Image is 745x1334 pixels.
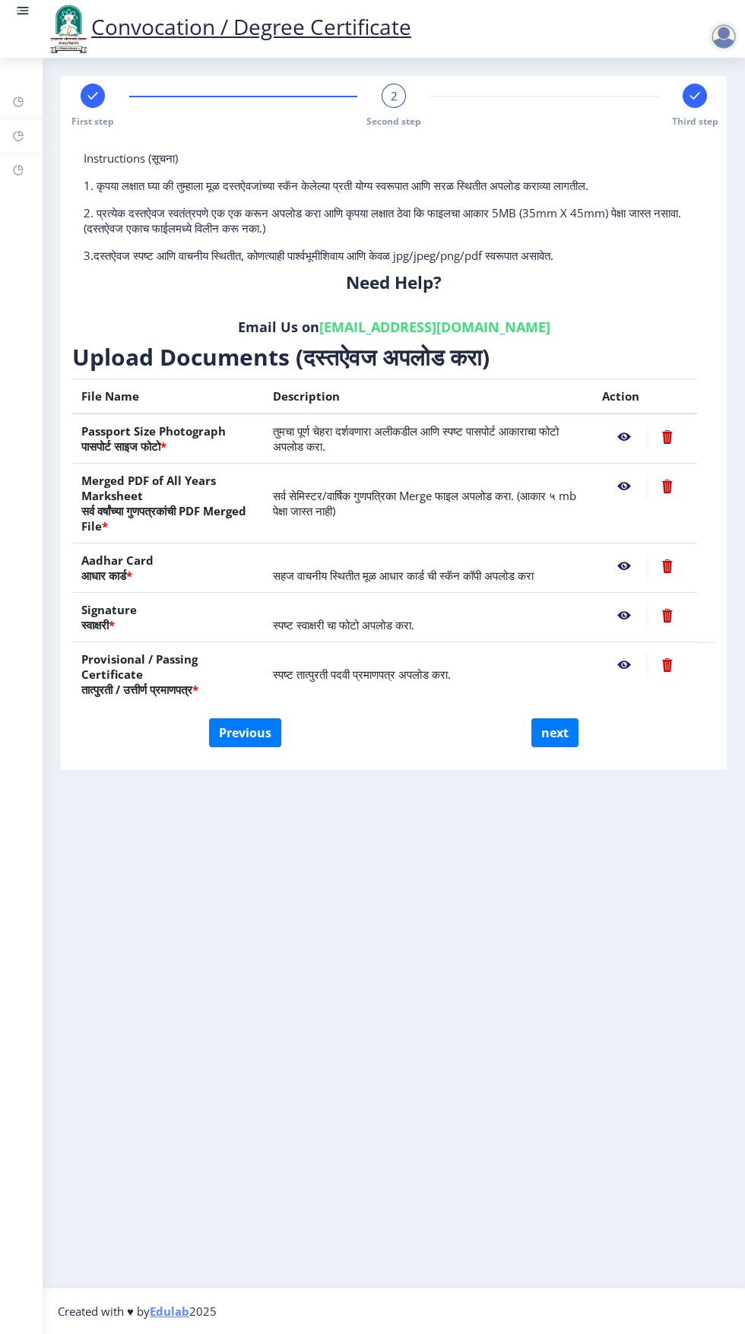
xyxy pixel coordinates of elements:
[72,642,264,707] th: Provisional / Passing Certificate तात्पुरती / उत्तीर्ण प्रमाणपत्र
[602,553,646,580] nb-action: View File
[602,602,646,629] nb-action: View File
[71,115,114,128] span: First step
[273,568,534,583] span: सहज वाचनीय स्थितीत मूळ आधार कार्ड ची स्कॅन कॉपी अपलोड करा
[72,342,715,372] h3: Upload Documents (दस्तऐवज अपलोड करा)
[84,205,704,236] p: 2. प्रत्येक दस्तऐवज स्वतंत्रपणे एक एक करून अपलोड करा आणि कृपया लक्षात ठेवा कि फाइलचा आकार 5MB (35...
[84,178,704,193] p: 1. कृपया लक्षात घ्या की तुम्हाला मूळ दस्तऐवजांच्या स्कॅन केलेल्या प्रती योग्य स्वरूपात आणि सरळ स्...
[593,379,697,414] th: Action
[602,473,646,500] nb-action: View File
[72,379,264,414] th: File Name
[646,651,688,679] nb-action: Delete File
[346,271,442,294] b: Need Help?
[84,248,704,263] p: 3.दस्तऐवज स्पष्ट आणि वाचनीय स्थितीत, कोणत्याही पार्श्वभूमीशिवाय आणि केवळ jpg/jpeg/png/pdf स्वरूपा...
[84,318,704,336] h6: Email Us on
[273,667,451,682] span: स्पष्ट तात्पुरती पदवी प्रमाणपत्र अपलोड करा.
[46,12,411,41] a: Convocation / Degree Certificate
[72,543,264,593] th: Aadhar Card आधार कार्ड
[72,593,264,642] th: Signature स्वाक्षरी
[602,423,646,451] nb-action: View File
[264,414,593,464] td: तुमचा पूर्ण चेहरा दर्शवणारा अलीकडील आणि स्पष्ट पासपोर्ट आकाराचा फोटो अपलोड करा.
[150,1304,189,1319] a: Edulab
[319,318,550,336] a: [EMAIL_ADDRESS][DOMAIN_NAME]
[646,602,688,629] nb-action: Delete File
[391,88,398,103] span: 2
[531,718,579,747] button: next
[273,488,576,518] span: सर्व सेमिस्टर/वार्षिक गुणपत्रिका Merge फाइल अपलोड करा. (आकार ५ mb पेक्षा जास्त नाही)
[72,464,264,543] th: Merged PDF of All Years Marksheet सर्व वर्षांच्या गुणपत्रकांची PDF Merged File
[264,379,593,414] th: Description
[602,651,646,679] nb-action: View File
[646,473,688,500] nb-action: Delete File
[273,617,414,632] span: स्पष्ट स्वाक्षरी चा फोटो अपलोड करा.
[209,718,281,747] button: Previous
[646,553,688,580] nb-action: Delete File
[72,414,264,464] th: Passport Size Photograph पासपोर्ट साइज फोटो
[672,115,718,128] span: Third step
[84,151,178,166] span: Instructions (सूचना)
[366,115,421,128] span: Second step
[46,3,91,55] img: logo
[58,1304,217,1319] span: Created with ♥ by 2025
[646,423,688,451] nb-action: Delete File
